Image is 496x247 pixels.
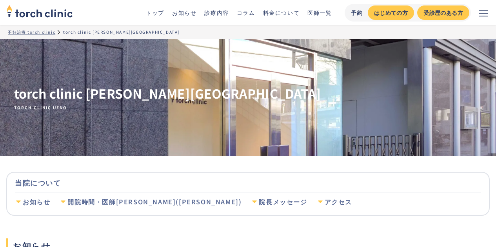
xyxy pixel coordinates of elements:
div: はじめての方 [374,9,408,17]
span: TORCH CLINIC UENO [14,105,321,110]
div: 受診歴のある方 [423,9,463,17]
a: home [6,5,73,20]
div: 院長メッセージ [259,198,307,206]
img: torch clinic [6,2,73,20]
a: 不妊治療 torch clinic [8,29,55,35]
h1: torch clinic [PERSON_NAME][GEOGRAPHIC_DATA] [14,85,321,110]
a: トップ [146,9,164,16]
a: 開院時間・医師[PERSON_NAME]([PERSON_NAME]) [60,193,242,211]
div: 当院について [15,173,481,193]
a: 料金について [263,9,300,16]
div: お知らせ [23,198,50,206]
a: 診療内容 [204,9,229,16]
a: 院長メッセージ [251,193,307,211]
div: アクセス [325,198,352,206]
a: コラム [237,9,255,16]
div: 開院時間・医師[PERSON_NAME]([PERSON_NAME]) [67,198,242,206]
a: 受診歴のある方 [417,5,469,20]
a: お知らせ [15,193,50,211]
a: アクセス [317,193,352,211]
div: torch clinic [PERSON_NAME][GEOGRAPHIC_DATA] [63,29,180,35]
a: 医師一覧 [307,9,332,16]
div: 予約 [351,9,363,17]
a: はじめての方 [368,5,414,20]
a: お知らせ [172,9,196,16]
